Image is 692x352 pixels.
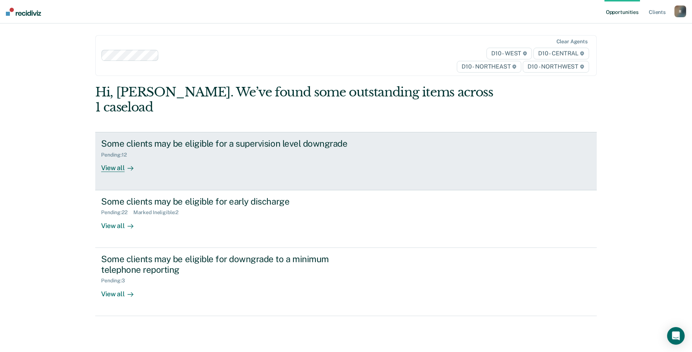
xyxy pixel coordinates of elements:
div: View all [101,158,142,172]
a: Some clients may be eligible for a supervision level downgradePending:12View all [95,132,597,190]
span: D10 - WEST [486,48,532,59]
div: Pending : 22 [101,209,133,216]
div: Open Intercom Messenger [667,327,685,345]
span: D10 - CENTRAL [533,48,589,59]
span: D10 - NORTHWEST [523,61,589,73]
div: View all [101,216,142,230]
div: Some clients may be eligible for a supervision level downgrade [101,138,358,149]
div: Some clients may be eligible for downgrade to a minimum telephone reporting [101,254,358,275]
button: R [674,5,686,17]
div: Clear agents [556,38,588,45]
div: Hi, [PERSON_NAME]. We’ve found some outstanding items across 1 caseload [95,85,496,115]
div: Marked Ineligible : 2 [133,209,184,216]
div: View all [101,284,142,298]
img: Recidiviz [6,8,41,16]
div: Pending : 12 [101,152,133,158]
div: Pending : 3 [101,278,131,284]
a: Some clients may be eligible for downgrade to a minimum telephone reportingPending:3View all [95,248,597,316]
span: D10 - NORTHEAST [457,61,521,73]
div: Some clients may be eligible for early discharge [101,196,358,207]
a: Some clients may be eligible for early dischargePending:22Marked Ineligible:2View all [95,190,597,248]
